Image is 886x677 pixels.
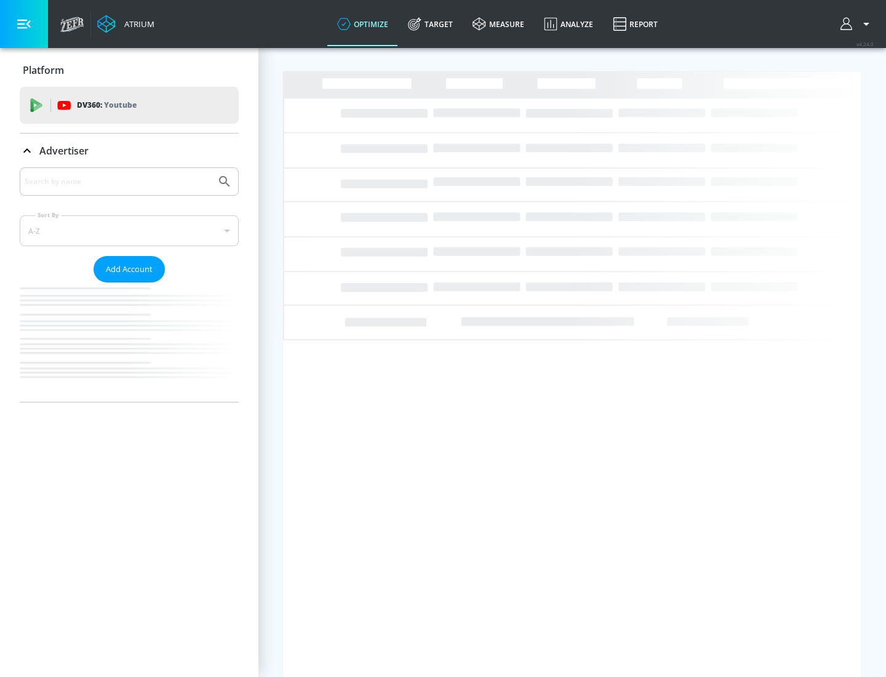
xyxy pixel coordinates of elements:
[20,134,239,168] div: Advertiser
[20,282,239,402] nav: list of Advertiser
[94,256,165,282] button: Add Account
[35,211,62,219] label: Sort By
[97,15,154,33] a: Atrium
[398,2,463,46] a: Target
[463,2,534,46] a: measure
[39,144,89,158] p: Advertiser
[20,167,239,402] div: Advertiser
[25,174,211,190] input: Search by name
[20,53,239,87] div: Platform
[23,63,64,77] p: Platform
[534,2,603,46] a: Analyze
[77,98,137,112] p: DV360:
[119,18,154,30] div: Atrium
[106,262,153,276] span: Add Account
[856,41,874,47] span: v 4.24.0
[603,2,668,46] a: Report
[20,215,239,246] div: A-Z
[104,98,137,111] p: Youtube
[20,87,239,124] div: DV360: Youtube
[327,2,398,46] a: optimize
